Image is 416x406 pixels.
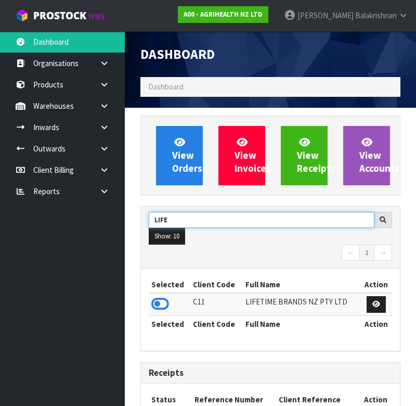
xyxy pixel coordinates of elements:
span: View Receipts [297,136,335,175]
a: ViewReceipts [281,126,328,185]
input: Search clients [149,212,374,228]
a: ViewOrders [156,126,203,185]
th: Client Code [190,276,242,293]
a: → [374,245,392,261]
span: [PERSON_NAME] [297,10,354,20]
span: Dashboard [148,82,184,92]
a: ViewInvoices [218,126,265,185]
span: Balakrishnan [355,10,397,20]
strong: A00 - AGRIHEALTH NZ LTD [184,10,263,19]
span: Dashboard [140,46,215,62]
th: Client Code [190,315,242,332]
a: A00 - AGRIHEALTH NZ LTD [178,6,268,23]
img: cube-alt.png [16,9,29,22]
span: View Accounts [359,136,399,175]
span: ProStock [33,9,86,22]
span: View Orders [172,136,202,175]
th: Full Name [243,276,361,293]
td: C11 [190,293,242,315]
td: LIFETIME BRANDS NZ PTY LTD [243,293,361,315]
th: Action [360,276,392,293]
th: Selected [149,315,190,332]
a: 1 [359,245,374,261]
a: ViewAccounts [343,126,390,185]
h3: Receipts [149,368,392,378]
th: Selected [149,276,190,293]
nav: Page navigation [149,245,392,263]
a: ← [342,245,360,261]
span: View Invoices [235,136,271,175]
small: WMS [88,11,105,21]
button: Show: 10 [149,228,185,245]
th: Action [360,315,392,332]
th: Full Name [243,315,361,332]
